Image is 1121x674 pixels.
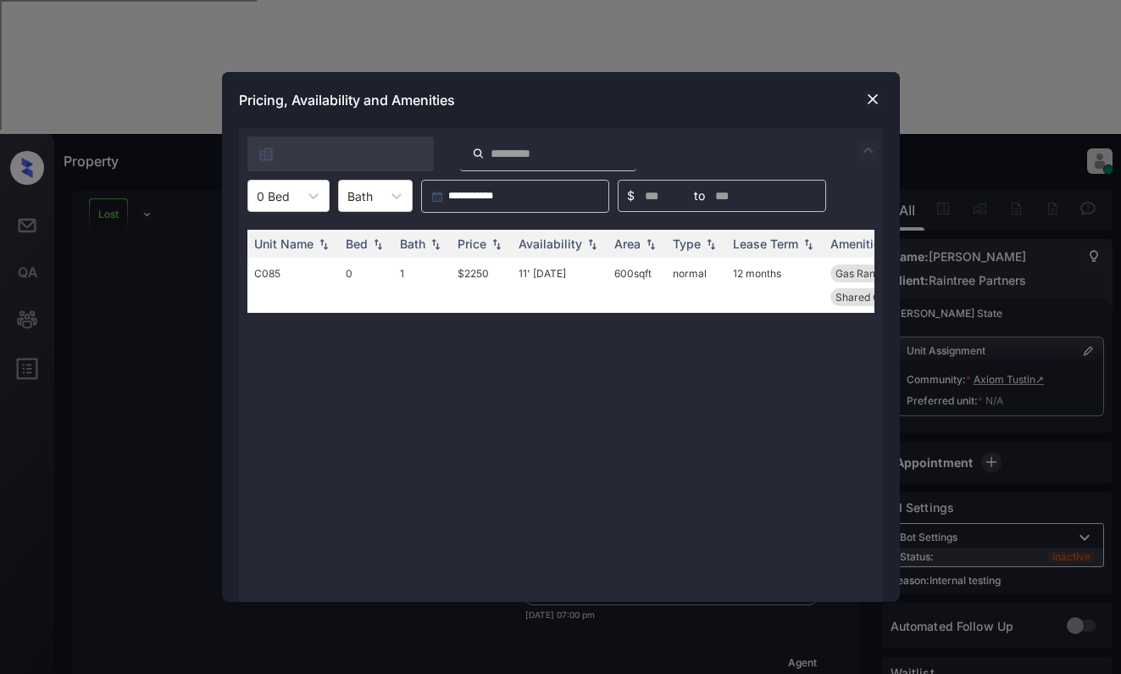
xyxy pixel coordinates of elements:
div: Availability [519,237,582,251]
div: Bath [400,237,425,251]
td: C085 [247,258,339,313]
img: icon-zuma [258,146,275,163]
td: 1 [393,258,451,313]
img: sorting [800,238,817,250]
img: sorting [642,238,659,250]
td: 11' [DATE] [512,258,608,313]
div: Bed [346,237,368,251]
div: Area [614,237,641,251]
img: icon-zuma [858,140,879,160]
img: sorting [488,238,505,250]
td: 12 months [726,258,824,313]
td: 600 sqft [608,258,666,313]
img: sorting [315,238,332,250]
img: sorting [584,238,601,250]
img: sorting [702,238,719,250]
div: Unit Name [254,237,314,251]
div: Amenities [830,237,887,251]
img: icon-zuma [472,146,485,161]
span: $ [627,187,635,205]
span: to [694,187,705,205]
td: normal [666,258,726,313]
td: 0 [339,258,393,313]
div: Type [673,237,701,251]
img: sorting [369,238,386,250]
div: Pricing, Availability and Amenities [222,72,900,128]
img: close [864,91,881,108]
img: sorting [427,238,444,250]
span: Gas Range [835,267,887,280]
td: $2250 [451,258,512,313]
span: Shared Garage [835,291,908,304]
div: Price [458,237,486,251]
div: Lease Term [733,237,798,251]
